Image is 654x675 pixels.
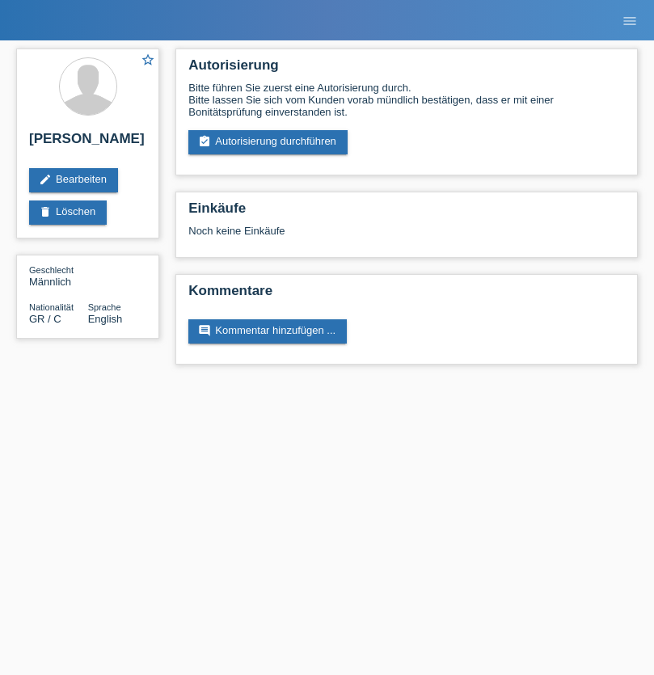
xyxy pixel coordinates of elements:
[188,283,625,307] h2: Kommentare
[29,313,61,325] span: Griechenland / C / 21.10.2021
[188,225,625,249] div: Noch keine Einkäufe
[29,302,74,312] span: Nationalität
[198,135,211,148] i: assignment_turned_in
[188,200,625,225] h2: Einkäufe
[622,13,638,29] i: menu
[29,131,146,155] h2: [PERSON_NAME]
[188,82,625,118] div: Bitte führen Sie zuerst eine Autorisierung durch. Bitte lassen Sie sich vom Kunden vorab mündlich...
[188,57,625,82] h2: Autorisierung
[39,205,52,218] i: delete
[141,53,155,70] a: star_border
[29,265,74,275] span: Geschlecht
[188,319,347,344] a: commentKommentar hinzufügen ...
[29,200,107,225] a: deleteLöschen
[29,264,88,288] div: Männlich
[88,313,123,325] span: English
[188,130,348,154] a: assignment_turned_inAutorisierung durchführen
[39,173,52,186] i: edit
[29,168,118,192] a: editBearbeiten
[141,53,155,67] i: star_border
[88,302,121,312] span: Sprache
[198,324,211,337] i: comment
[614,15,646,25] a: menu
